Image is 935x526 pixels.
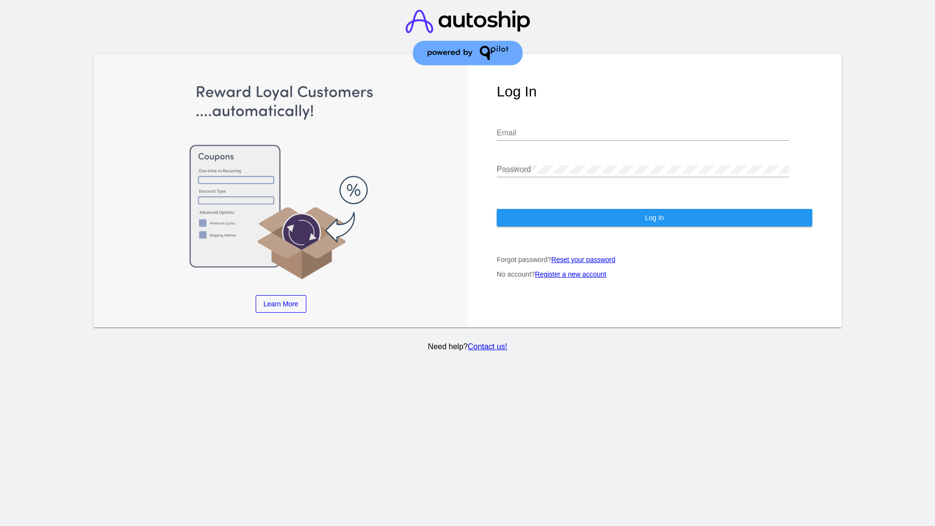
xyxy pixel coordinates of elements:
[92,342,843,351] p: Need help?
[497,256,812,263] p: Forgot password?
[263,300,299,308] span: Learn More
[535,270,606,278] a: Register a new account
[551,256,616,263] a: Reset your password
[123,83,439,281] img: Apply Coupons Automatically to Scheduled Orders with QPilot
[497,129,789,137] input: Email
[497,209,812,226] button: Log In
[497,270,812,278] p: No account?
[497,83,812,100] h1: Log In
[645,214,664,222] span: Log In
[256,295,306,313] a: Learn More
[467,342,507,351] a: Contact us!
